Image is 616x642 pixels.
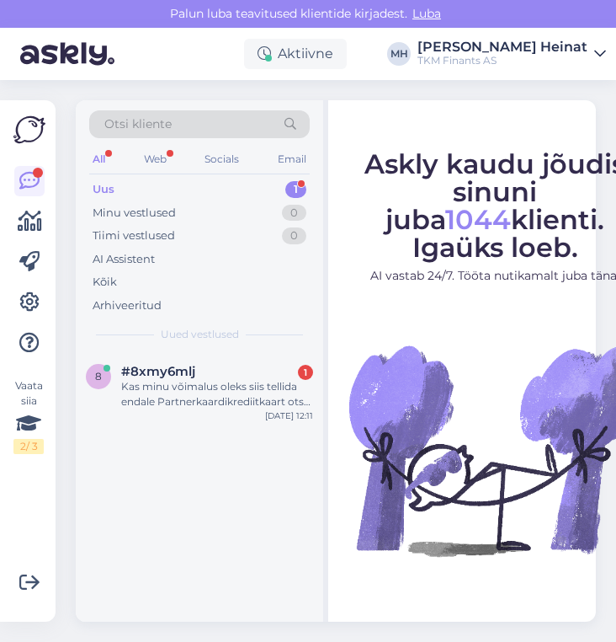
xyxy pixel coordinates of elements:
[13,439,44,454] div: 2 / 3
[282,227,306,244] div: 0
[274,148,310,170] div: Email
[244,39,347,69] div: Aktiivne
[89,148,109,170] div: All
[387,42,411,66] div: MH
[285,181,306,198] div: 1
[13,114,45,146] img: Askly Logo
[298,365,313,380] div: 1
[407,6,446,21] span: Luba
[417,54,587,67] div: TKM Finants AS
[265,409,313,422] div: [DATE] 12:11
[445,203,511,236] span: 1044
[93,181,114,198] div: Uus
[104,115,172,133] span: Otsi kliente
[201,148,242,170] div: Socials
[93,297,162,314] div: Arhiveeritud
[161,327,239,342] span: Uued vestlused
[95,370,102,383] span: 8
[93,274,117,291] div: Kõik
[121,364,195,379] span: #8xmy6mlj
[282,205,306,222] div: 0
[121,379,313,409] div: Kas minu võimalus oleks siis tellida endale Partnerkaardikrediitkaart otse [DOMAIN_NAME] lehelt ?!?
[417,40,587,54] div: [PERSON_NAME] Heinat
[93,251,155,268] div: AI Assistent
[417,40,606,67] a: [PERSON_NAME] HeinatTKM Finants AS
[93,227,175,244] div: Tiimi vestlused
[141,148,170,170] div: Web
[93,205,176,222] div: Minu vestlused
[13,378,44,454] div: Vaata siia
